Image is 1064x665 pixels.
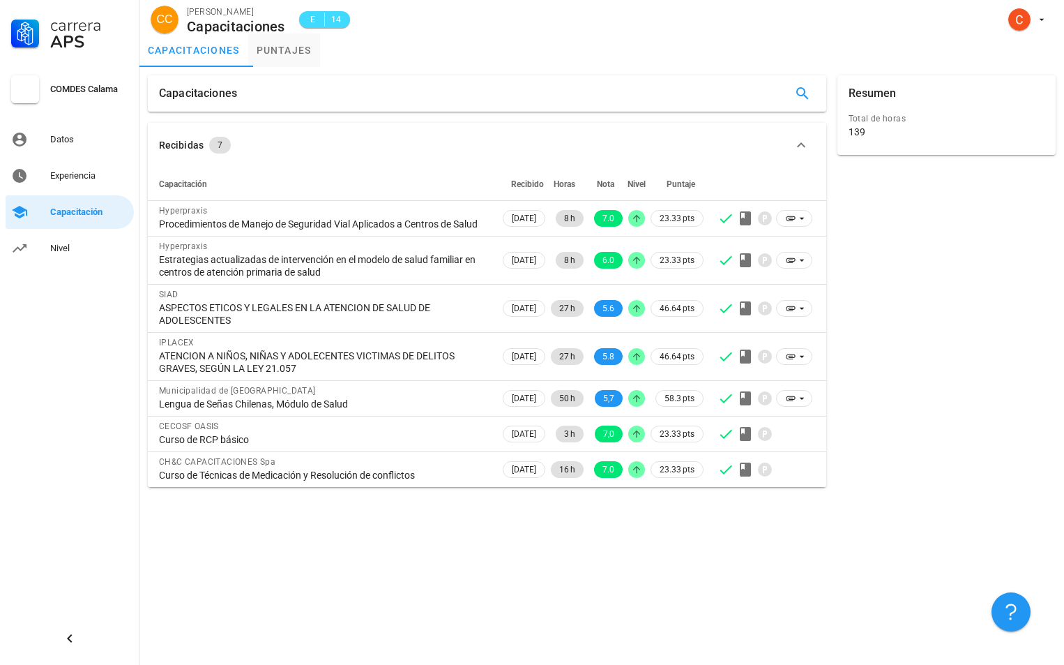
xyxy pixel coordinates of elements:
span: CECOSF OASIS [159,421,219,431]
span: [DATE] [512,426,536,442]
span: 8 h [564,252,575,269]
span: CC [156,6,172,33]
span: 7 [218,137,222,154]
span: SIAD [159,290,178,299]
span: 23.33 pts [660,211,694,225]
span: 7,0 [603,426,614,442]
div: avatar [1008,8,1031,31]
span: 27 h [559,348,575,365]
a: Datos [6,123,134,156]
span: Capacitación [159,179,207,189]
span: 58.3 pts [664,391,694,405]
span: 5.8 [602,348,614,365]
span: Municipalidad de [GEOGRAPHIC_DATA] [159,386,316,396]
div: Total de horas [849,112,1045,126]
a: Experiencia [6,159,134,193]
span: 23.33 pts [660,427,694,441]
div: Resumen [849,75,897,112]
span: 23.33 pts [660,463,694,477]
span: 23.33 pts [660,253,694,267]
span: Hyperpraxis [159,206,207,216]
div: Capacitación [50,207,128,218]
div: Procedimientos de Manejo de Seguridad Vial Aplicados a Centros de Salud [159,218,489,230]
span: 46.64 pts [660,301,694,315]
div: Estrategias actualizadas de intervención en el modelo de salud familiar en centros de atención pr... [159,253,489,278]
span: 3 h [564,426,575,442]
div: Carrera [50,17,128,33]
span: [DATE] [512,391,536,406]
span: 5.6 [602,300,614,317]
span: 7.0 [602,210,614,227]
span: 27 h [559,300,575,317]
div: Lengua de Señas Chilenas, Módulo de Salud [159,398,489,410]
span: [DATE] [512,349,536,364]
div: Curso de Técnicas de Medicación y Resolución de conflictos [159,469,489,481]
div: Capacitaciones [159,75,237,112]
span: CH&C CAPACITACIONES Spa [159,457,275,467]
div: Experiencia [50,170,128,181]
th: Capacitación [148,167,500,201]
div: [PERSON_NAME] [187,5,285,19]
span: E [307,13,319,27]
div: avatar [151,6,178,33]
span: Hyperpraxis [159,241,207,251]
div: Recibidas [159,137,204,153]
th: Horas [548,167,586,201]
span: 16 h [559,461,575,478]
a: Nivel [6,232,134,265]
span: 14 [330,13,342,27]
div: APS [50,33,128,50]
span: 5,7 [603,390,614,407]
span: [DATE] [512,301,536,316]
button: Recibidas 7 [148,123,826,167]
th: Recibido [500,167,548,201]
th: Puntaje [648,167,706,201]
span: Horas [554,179,575,189]
div: Curso de RCP básico [159,433,489,446]
span: 50 h [559,390,575,407]
span: Puntaje [667,179,695,189]
th: Nota [586,167,625,201]
a: capacitaciones [139,33,248,67]
div: Capacitaciones [187,19,285,34]
div: 139 [849,126,865,138]
span: 7.0 [602,461,614,478]
div: ATENCION A NIÑOS, NIÑAS Y ADOLECENTES VICTIMAS DE DELITOS GRAVES, SEGÚN LA LEY 21.057 [159,350,489,375]
div: COMDES Calama [50,84,128,95]
th: Nivel [625,167,648,201]
span: 6.0 [602,252,614,269]
span: [DATE] [512,462,536,477]
span: Nivel [628,179,646,189]
div: Nivel [50,243,128,254]
div: Datos [50,134,128,145]
div: ASPECTOS ETICOS Y LEGALES EN LA ATENCION DE SALUD DE ADOLESCENTES [159,301,489,327]
span: Nota [597,179,614,189]
span: [DATE] [512,253,536,268]
a: puntajes [248,33,320,67]
span: 8 h [564,210,575,227]
span: Recibido [511,179,544,189]
a: Capacitación [6,195,134,229]
span: [DATE] [512,211,536,226]
span: 46.64 pts [660,350,694,364]
span: IPLACEX [159,338,195,348]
